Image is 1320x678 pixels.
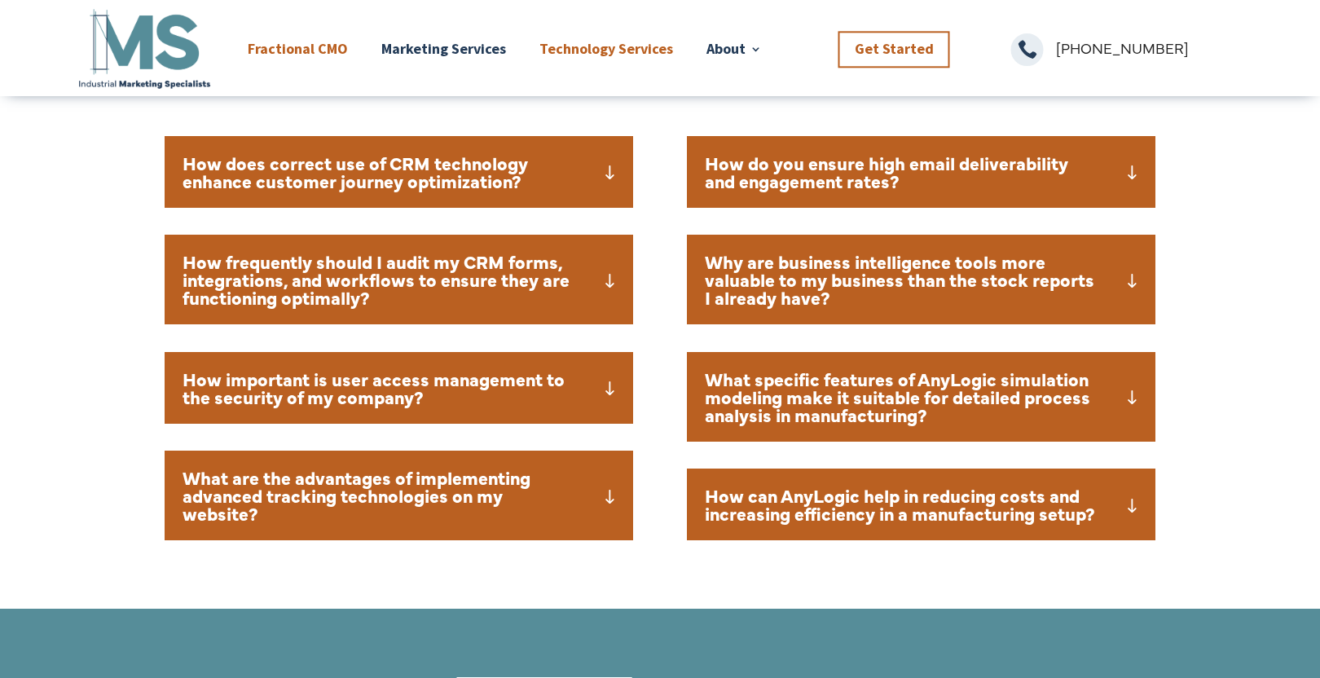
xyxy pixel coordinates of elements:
[705,253,1137,306] h5: Why are business intelligence tools more valuable to my business than the stock reports I already...
[248,6,348,91] a: Fractional CMO
[183,469,615,522] h5: What are the advantages of implementing advanced tracking technologies on my website?
[705,370,1137,424] h5: What specific features of AnyLogic simulation modeling make it suitable for detailed process anal...
[183,253,615,306] h5: How frequently should I audit my CRM forms, integrations, and workflows to ensure they are functi...
[706,6,762,91] a: About
[838,31,950,68] a: Get Started
[381,6,506,91] a: Marketing Services
[705,154,1137,190] h5: How do you ensure high email deliverability and engagement rates?
[705,486,1137,522] h5: How can AnyLogic help in reducing costs and increasing efficiency in a manufacturing setup?
[539,6,673,91] a: Technology Services
[183,370,615,406] h5: How important is user access management to the security of my company?
[183,154,615,190] h5: How does correct use of CRM technology enhance customer journey optimization?
[1056,33,1245,63] p: [PHONE_NUMBER]
[1011,33,1044,66] span: 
